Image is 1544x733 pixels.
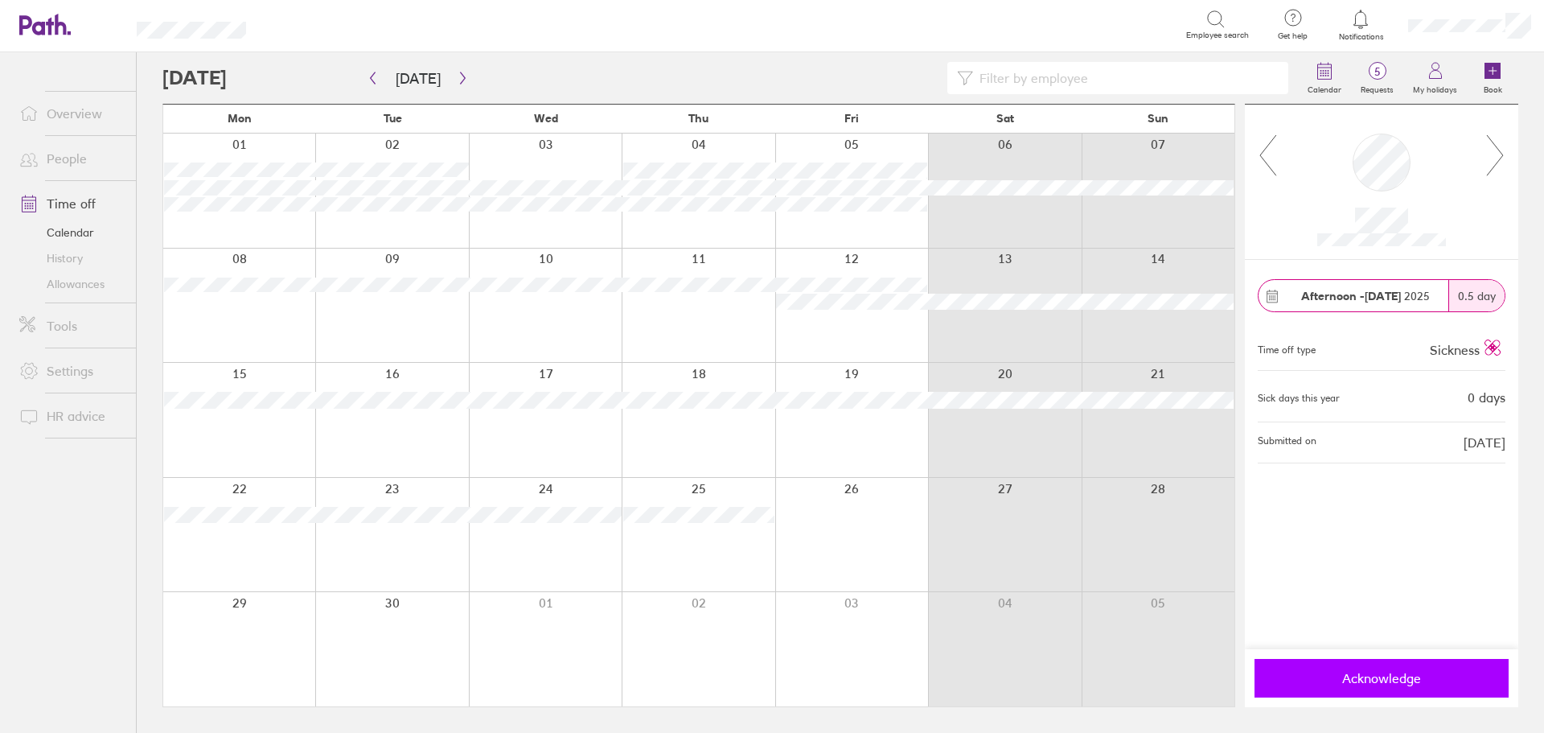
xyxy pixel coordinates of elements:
[1301,289,1365,303] strong: Afternoon -
[844,112,859,125] span: Fri
[289,17,331,31] div: Search
[1186,31,1249,40] span: Employee search
[973,63,1279,93] input: Filter by employee
[1464,435,1505,450] span: [DATE]
[6,187,136,220] a: Time off
[1335,8,1387,42] a: Notifications
[6,355,136,387] a: Settings
[6,271,136,297] a: Allowances
[1298,52,1351,104] a: Calendar
[1403,52,1467,104] a: My holidays
[228,112,252,125] span: Mon
[6,142,136,175] a: People
[1267,31,1319,41] span: Get help
[1258,338,1316,357] div: Time off type
[1474,80,1512,95] label: Book
[1148,112,1168,125] span: Sun
[6,97,136,130] a: Overview
[1254,659,1509,698] button: Acknowledge
[384,112,402,125] span: Tue
[383,65,454,92] button: [DATE]
[1448,280,1505,311] div: 0.5 day
[1365,289,1401,303] strong: [DATE]
[6,400,136,432] a: HR advice
[1430,342,1480,358] span: Sickness
[1467,52,1518,104] a: Book
[1258,435,1316,450] span: Submitted on
[1266,671,1497,686] span: Acknowledge
[1468,390,1505,405] div: 0 days
[534,112,558,125] span: Wed
[1301,290,1430,303] span: 2025
[1351,80,1403,95] label: Requests
[1298,80,1351,95] label: Calendar
[6,310,136,342] a: Tools
[6,245,136,271] a: History
[1258,393,1340,404] div: Sick days this year
[1351,52,1403,104] a: 5Requests
[6,220,136,245] a: Calendar
[688,112,708,125] span: Thu
[1335,32,1387,42] span: Notifications
[1351,65,1403,78] span: 5
[1403,80,1467,95] label: My holidays
[996,112,1014,125] span: Sat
